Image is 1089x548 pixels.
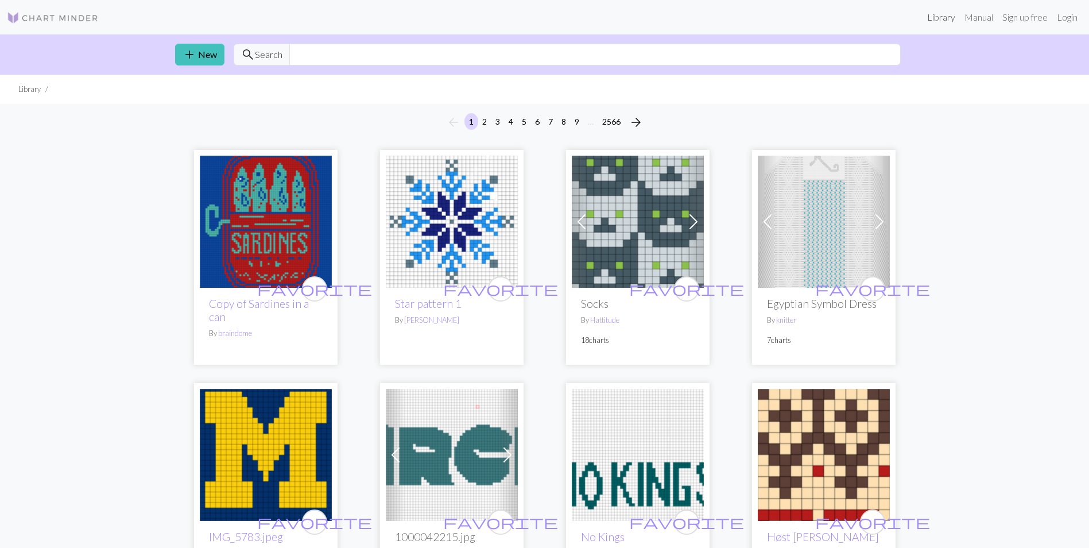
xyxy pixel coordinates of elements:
[443,511,558,534] i: favourite
[998,6,1052,29] a: Sign up free
[674,276,699,302] button: favourite
[517,113,531,130] button: 5
[7,11,99,25] img: Logo
[557,113,571,130] button: 8
[478,113,491,130] button: 2
[572,215,704,226] a: Here Kitty Kitty
[572,389,704,521] img: No Kings
[860,510,885,535] button: favourite
[443,513,558,531] span: favorite
[1052,6,1082,29] a: Login
[395,315,509,326] p: By
[767,530,879,543] a: Høst [PERSON_NAME]
[629,513,744,531] span: favorite
[302,276,327,302] button: favourite
[386,156,518,288] img: Star pattern 1
[674,510,699,535] button: favourite
[629,114,643,130] span: arrow_forward
[464,113,478,130] button: 1
[209,297,309,323] a: Copy of Sardines in a can
[257,511,372,534] i: favourite
[488,510,513,535] button: favourite
[815,277,930,300] i: favourite
[629,280,744,298] span: favorite
[767,335,881,346] p: 7 charts
[530,113,544,130] button: 6
[443,280,558,298] span: favorite
[257,513,372,531] span: favorite
[629,277,744,300] i: favourite
[491,113,505,130] button: 3
[572,448,704,459] a: No Kings
[581,530,625,543] a: No Kings
[386,215,518,226] a: Star pattern 1
[923,6,960,29] a: Library
[767,297,881,310] h2: Egyptian Symbol Dress
[767,315,881,326] p: By
[815,511,930,534] i: favourite
[200,448,332,459] a: IMG_5783.jpeg
[815,513,930,531] span: favorite
[960,6,998,29] a: Manual
[209,530,283,543] a: IMG_5783.jpeg
[776,315,796,325] a: knitter
[590,315,619,325] a: Hattitude
[758,389,890,521] img: Høst genser
[598,113,625,130] button: 2566
[629,511,744,534] i: favourite
[625,113,648,132] button: Next
[581,297,695,310] h2: Socks
[200,389,332,521] img: IMG_5783.jpeg
[758,156,890,288] img: Size XS/S
[209,328,323,339] p: By
[504,113,518,130] button: 4
[395,297,462,310] a: Star pattern 1
[815,280,930,298] span: favorite
[570,113,584,130] button: 9
[18,84,41,95] li: Library
[758,448,890,459] a: Høst genser
[395,530,509,543] h2: 1000042215.jpg
[572,156,704,288] img: Here Kitty Kitty
[758,215,890,226] a: Size XS/S
[860,276,885,302] button: favourite
[257,280,372,298] span: favorite
[488,276,513,302] button: favourite
[386,389,518,521] img: 1000042215.jpg
[218,329,252,338] a: braindome
[581,335,695,346] p: 18 charts
[200,156,332,288] img: Sardines in a can
[183,47,196,63] span: add
[404,315,459,325] a: [PERSON_NAME]
[629,115,643,129] i: Next
[200,215,332,226] a: Sardines in a can
[581,315,695,326] p: By
[302,510,327,535] button: favourite
[443,277,558,300] i: favourite
[386,448,518,459] a: 1000042215.jpg
[257,277,372,300] i: favourite
[442,113,648,132] nav: Page navigation
[544,113,557,130] button: 7
[241,47,255,63] span: search
[175,44,224,65] a: New
[255,48,282,61] span: Search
